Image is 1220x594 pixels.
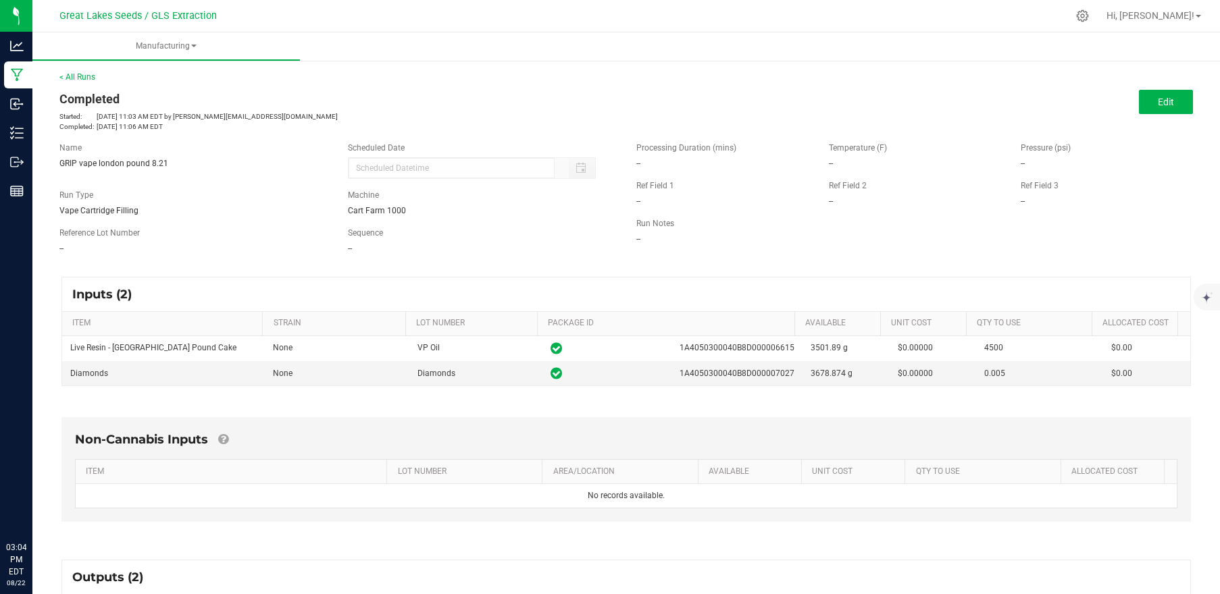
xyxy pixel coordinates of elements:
iframe: Resource center [14,486,54,526]
span: Edit [1158,97,1174,107]
span: -- [1021,196,1025,206]
span: g [848,369,853,378]
a: < All Runs [59,72,95,82]
span: Manufacturing [32,40,300,52]
inline-svg: Inbound [10,97,24,111]
span: 0.005 [984,369,1005,378]
span: $0.00 [1111,369,1132,378]
span: -- [1021,159,1025,168]
span: Scheduled Date [348,143,405,153]
span: $0.00 [1111,343,1132,352]
span: Non-Cannabis Inputs [75,432,208,447]
span: -- [829,196,833,206]
inline-svg: Reports [10,184,24,198]
a: LOT NUMBERSortable [398,466,538,477]
span: -- [59,244,63,253]
span: Hi, [PERSON_NAME]! [1107,10,1194,21]
span: $0.00000 [898,369,933,378]
span: Outputs (2) [72,570,157,585]
span: None [273,369,293,378]
span: Machine [348,190,379,200]
span: None [273,343,293,352]
inline-svg: Manufacturing [10,68,24,82]
span: $0.00000 [898,343,933,352]
span: -- [348,244,352,253]
button: Edit [1139,90,1193,114]
a: Allocated CostSortable [1071,466,1159,477]
span: 1A4050300040B8D000007027 [680,367,794,380]
span: Ref Field 2 [829,181,867,190]
span: Name [59,143,82,153]
span: Ref Field 1 [636,181,674,190]
span: GRIP vape london pound 8.21 [59,159,168,168]
span: 1A4050300040B8D000006615 [680,342,794,354]
span: Great Lakes Seeds / GLS Extraction [59,10,217,22]
td: No records available. [76,484,1177,508]
a: Allocated CostSortable [1102,318,1172,329]
a: LOT NUMBERSortable [416,318,532,329]
span: Live Resin - [GEOGRAPHIC_DATA] Pound Cake [70,343,236,352]
span: 3501.89 [811,343,841,352]
a: ITEMSortable [86,466,382,477]
span: Run Notes [636,219,674,228]
p: [DATE] 11:06 AM EDT [59,122,616,132]
span: Run Type [59,189,93,201]
span: In Sync [551,340,562,356]
div: Manage settings [1074,9,1091,22]
p: 03:04 PM EDT [6,541,26,578]
span: g [843,343,848,352]
inline-svg: Analytics [10,39,24,53]
span: Reference Lot Number [59,228,140,238]
span: Temperature (F) [829,143,887,153]
span: In Sync [551,365,562,381]
span: Ref Field 3 [1021,181,1059,190]
a: Unit CostSortable [812,466,900,477]
span: Sequence [348,228,383,238]
span: Diamonds [70,369,108,378]
span: Cart Farm 1000 [348,206,406,215]
span: Diamonds [417,369,455,378]
span: Processing Duration (mins) [636,143,736,153]
span: -- [829,159,833,168]
a: AREA/LOCATIONSortable [553,466,693,477]
inline-svg: Inventory [10,126,24,140]
span: -- [636,159,640,168]
p: [DATE] 11:03 AM EDT by [PERSON_NAME][EMAIL_ADDRESS][DOMAIN_NAME] [59,111,616,122]
span: Pressure (psi) [1021,143,1071,153]
p: 08/22 [6,578,26,588]
span: Completed: [59,122,97,132]
span: Vape Cartridge Filling [59,206,138,215]
a: STRAINSortable [274,318,401,329]
a: AVAILABLESortable [805,318,875,329]
span: -- [636,234,640,244]
span: 3678.874 [811,369,846,378]
a: AVAILABLESortable [709,466,796,477]
a: QTY TO USESortable [977,318,1087,329]
span: VP Oil [417,343,440,352]
a: Unit CostSortable [891,318,961,329]
a: ITEMSortable [72,318,257,329]
a: Manufacturing [32,32,300,61]
span: -- [636,196,640,206]
span: 4500 [984,343,1003,352]
a: PACKAGE IDSortable [548,318,789,329]
a: QTY TO USESortable [916,466,1056,477]
span: Inputs (2) [72,287,145,302]
div: Completed [59,90,616,108]
a: Add Non-Cannabis items that were also consumed in the run (e.g. gloves and packaging); Also add N... [218,432,228,447]
span: Started: [59,111,97,122]
inline-svg: Outbound [10,155,24,169]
